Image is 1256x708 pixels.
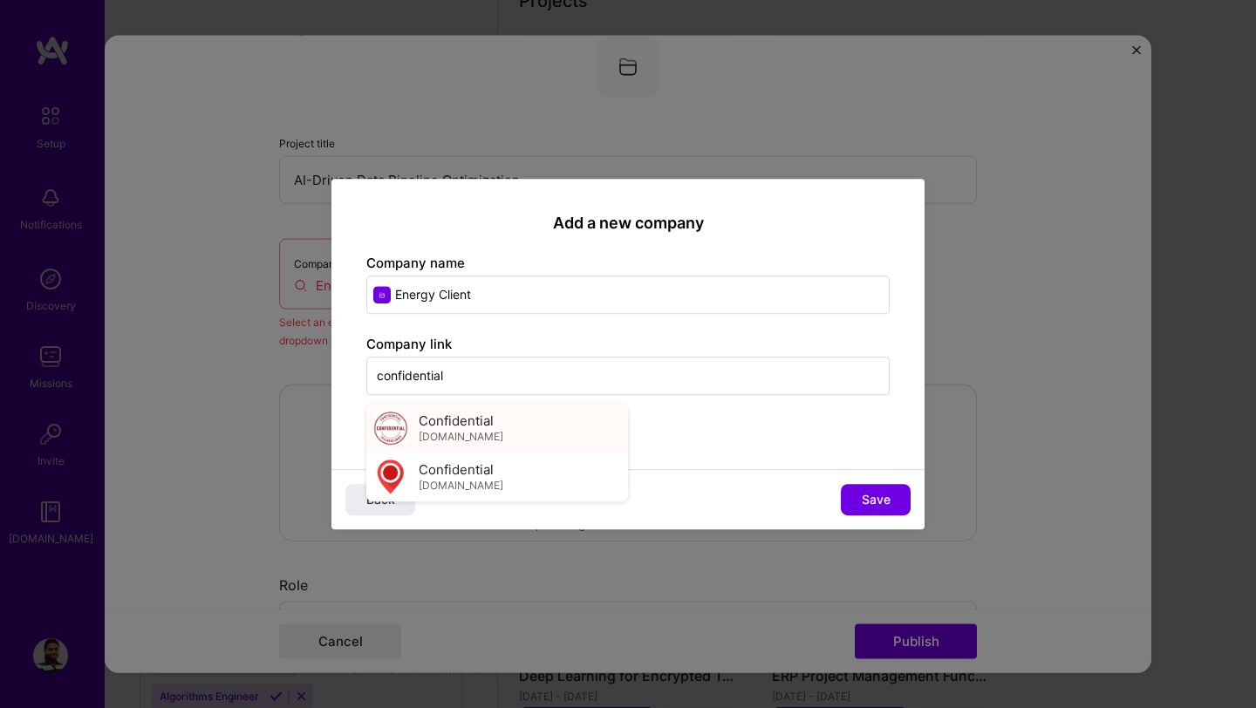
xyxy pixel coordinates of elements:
h2: Add a new company [366,214,890,233]
img: Company logo [373,460,408,494]
button: Back [345,484,415,515]
label: Company name [366,255,465,271]
label: Company link [366,336,452,352]
span: Back [366,491,395,508]
span: Save [862,491,891,508]
img: Company logo [373,411,408,446]
span: [DOMAIN_NAME] [419,479,503,493]
span: [DOMAIN_NAME] [419,430,503,444]
input: Enter link [366,357,890,395]
button: Save [841,484,911,515]
span: Confidential [419,412,494,430]
span: Confidential [419,460,494,479]
input: Enter name [366,276,890,314]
